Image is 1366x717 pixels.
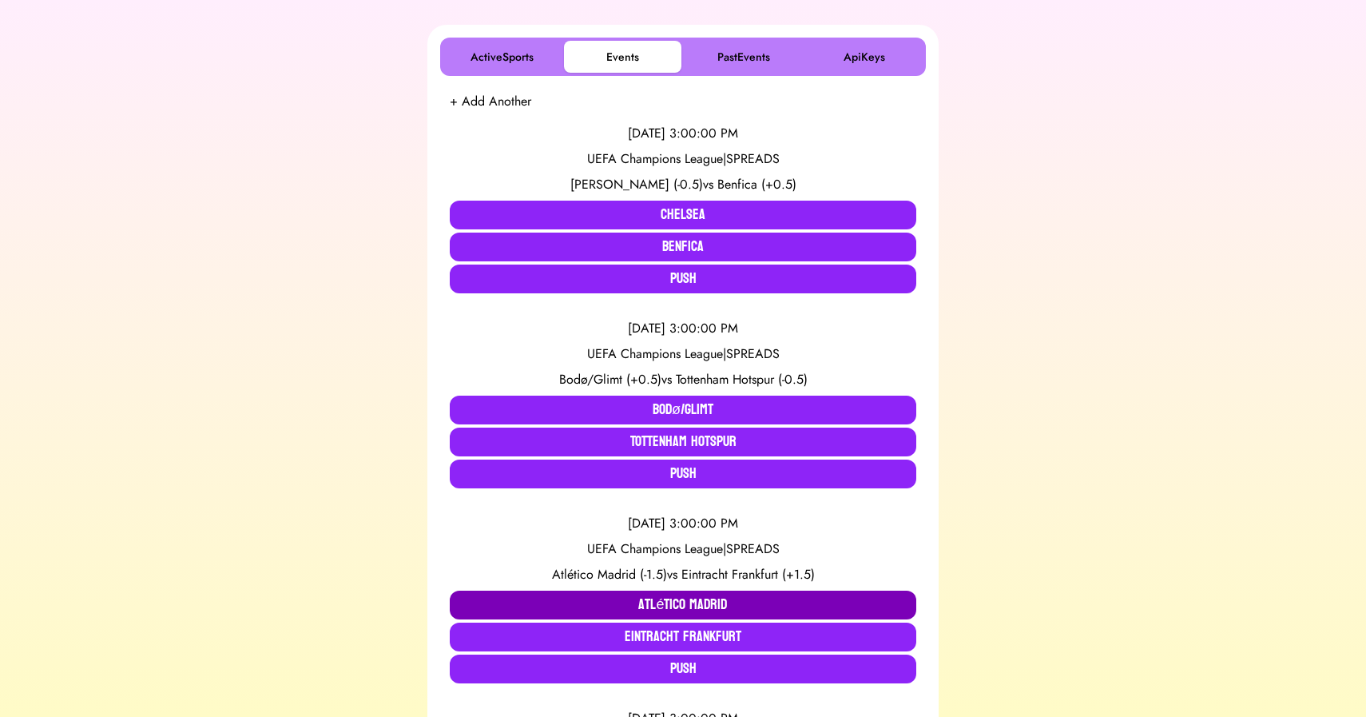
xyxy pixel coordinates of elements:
button: ActiveSports [443,41,561,73]
button: Bodø/Glimt [450,396,916,424]
span: [PERSON_NAME] (-0.5) [570,175,703,193]
button: ApiKeys [805,41,923,73]
span: Benfica (+0.5) [717,175,796,193]
span: Tottenham Hotspur (-0.5) [676,370,808,388]
button: Push [450,655,916,683]
div: UEFA Champions League | SPREADS [450,345,916,364]
span: Atlético Madrid (-1.5) [552,565,667,584]
div: vs [450,370,916,389]
button: Push [450,460,916,488]
div: UEFA Champions League | SPREADS [450,149,916,169]
button: Chelsea [450,201,916,229]
button: Atlético Madrid [450,591,916,619]
div: UEFA Champions League | SPREADS [450,540,916,559]
button: Eintracht Frankfurt [450,623,916,651]
div: [DATE] 3:00:00 PM [450,319,916,338]
div: [DATE] 3:00:00 PM [450,514,916,533]
button: Tottenham Hotspur [450,428,916,456]
div: vs [450,565,916,584]
span: Bodø/Glimt (+0.5) [559,370,661,388]
button: + Add Another [450,92,531,111]
button: Events [564,41,681,73]
button: PastEvents [685,41,802,73]
span: Eintracht Frankfurt (+1.5) [681,565,815,584]
button: Push [450,265,916,293]
div: [DATE] 3:00:00 PM [450,124,916,143]
div: vs [450,175,916,194]
button: Benfica [450,233,916,261]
